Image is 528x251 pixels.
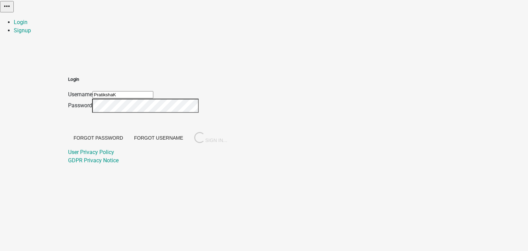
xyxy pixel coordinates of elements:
[189,129,233,146] button: SIGN IN...
[194,138,227,143] span: SIGN IN...
[68,157,119,164] a: GDPR Privacy Notice
[68,76,233,83] h5: Login
[68,132,129,144] button: Forgot Password
[68,149,114,155] a: User Privacy Policy
[68,102,92,109] label: Password
[14,27,31,34] a: Signup
[129,132,189,144] button: Forgot Username
[68,91,92,98] label: Username
[14,19,27,25] a: Login
[3,2,11,10] i: more_horiz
